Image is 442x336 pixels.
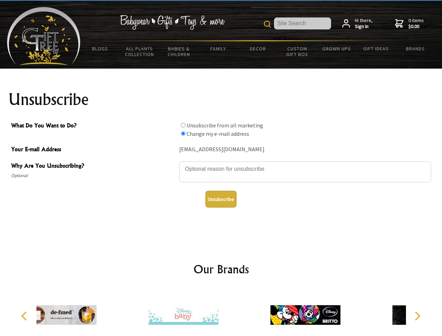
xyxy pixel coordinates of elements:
input: What Do You Want to Do? [181,123,185,127]
img: Babyware - Gifts - Toys and more... [7,7,80,65]
a: Family [199,41,238,56]
strong: Sign in [355,23,373,30]
span: 0 items [408,17,424,30]
label: Unsubscribe from all marketing [187,122,263,129]
a: Grown Ups [317,41,356,56]
input: Site Search [274,17,331,29]
a: Gift Ideas [356,41,396,56]
a: Hi there,Sign in [342,17,373,30]
img: product search [264,21,271,28]
h2: Our Brands [14,261,428,278]
button: Unsubscribe [205,191,237,208]
textarea: Why Are You Unsubscribing? [179,161,431,182]
span: Your E-mail Address [11,145,176,155]
a: Decor [238,41,278,56]
a: Babies & Children [159,41,199,62]
h1: Unsubscribe [8,91,434,108]
span: Optional [11,171,176,180]
a: BLOGS [80,41,120,56]
a: Brands [396,41,435,56]
input: What Do You Want to Do? [181,131,185,136]
strong: $0.00 [408,23,424,30]
span: Why Are You Unsubscribing? [11,161,176,171]
button: Previous [17,308,33,324]
div: [EMAIL_ADDRESS][DOMAIN_NAME] [179,144,431,155]
button: Next [409,308,425,324]
a: All Plants Collection [120,41,160,62]
a: 0 items$0.00 [395,17,424,30]
label: Change my e-mail address [187,130,249,137]
span: What Do You Want to Do? [11,121,176,131]
img: Babywear - Gifts - Toys & more [120,15,225,30]
span: Hi there, [355,17,373,30]
a: Custom Gift Box [278,41,317,62]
